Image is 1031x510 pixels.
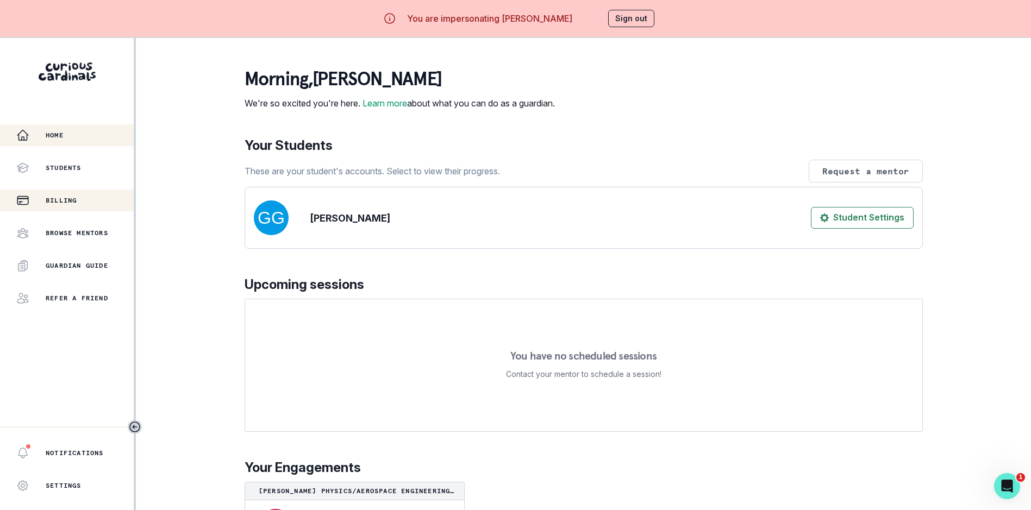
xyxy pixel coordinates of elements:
[128,420,142,434] button: Toggle sidebar
[608,10,654,27] button: Sign out
[46,196,77,205] p: Billing
[46,481,82,490] p: Settings
[245,458,923,477] p: Your Engagements
[809,160,923,182] button: Request a mentor
[46,229,108,237] p: Browse Mentors
[46,261,108,270] p: Guardian Guide
[39,62,96,81] img: Curious Cardinals Logo
[245,68,555,90] p: morning , [PERSON_NAME]
[245,97,555,110] p: We're so excited you're here. about what you can do as a guardian.
[46,449,104,457] p: Notifications
[994,473,1020,499] iframe: Intercom live chat
[46,163,82,172] p: Students
[46,294,108,303] p: Refer a friend
[407,12,572,25] p: You are impersonating [PERSON_NAME]
[506,368,661,381] p: Contact your mentor to schedule a session!
[510,350,657,361] p: You have no scheduled sessions
[46,131,64,140] p: Home
[245,165,500,178] p: These are your student's accounts. Select to view their progress.
[363,98,407,109] a: Learn more
[249,487,460,495] p: [PERSON_NAME] Physics/Aerospace Engineering Passion Project
[811,207,914,229] button: Student Settings
[310,211,390,225] p: [PERSON_NAME]
[245,136,923,155] p: Your Students
[1016,473,1025,482] span: 1
[254,200,289,235] img: svg
[245,275,923,294] p: Upcoming sessions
